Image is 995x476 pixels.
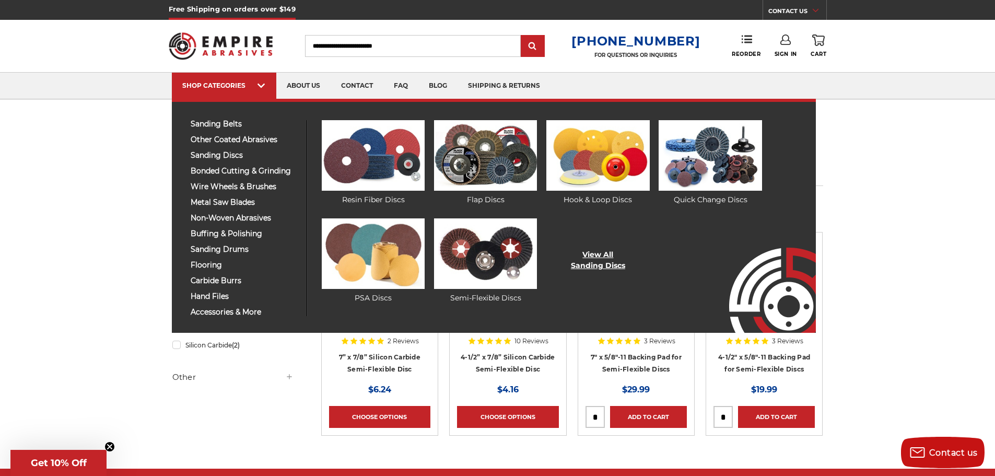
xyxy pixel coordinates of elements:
[644,338,675,344] span: 3 Reviews
[811,51,826,57] span: Cart
[322,120,425,205] a: Resin Fiber Discs
[434,120,537,191] img: Flap Discs
[182,82,266,89] div: SHOP CATEGORIES
[610,406,687,428] a: Add to Cart
[169,26,273,66] img: Empire Abrasives
[772,338,803,344] span: 3 Reviews
[191,230,299,238] span: buffing & polishing
[738,406,815,428] a: Add to Cart
[461,353,555,373] a: 4-1/2” x 7/8” Silicon Carbide Semi-Flexible Disc
[191,152,299,159] span: sanding discs
[339,353,420,373] a: 7” x 7/8” Silicon Carbide Semi-Flexible Disc
[434,218,537,289] img: Semi-Flexible Discs
[522,36,543,57] input: Submit
[571,52,700,59] p: FOR QUESTIONS OR INQUIRIES
[929,448,978,458] span: Contact us
[388,338,419,344] span: 2 Reviews
[191,308,299,316] span: accessories & more
[322,120,425,191] img: Resin Fiber Discs
[622,385,650,394] span: $29.99
[31,457,87,469] span: Get 10% Off
[659,120,762,205] a: Quick Change Discs
[191,136,299,144] span: other coated abrasives
[514,338,548,344] span: 10 Reviews
[322,218,425,304] a: PSA Discs
[383,73,418,99] a: faq
[434,120,537,205] a: Flap Discs
[434,218,537,304] a: Semi-Flexible Discs
[191,183,299,191] span: wire wheels & brushes
[751,385,777,394] span: $19.99
[546,120,649,191] img: Hook & Loop Discs
[811,34,826,57] a: Cart
[191,293,299,300] span: hand files
[191,120,299,128] span: sanding belts
[232,341,240,349] span: (2)
[457,406,558,428] a: Choose Options
[331,73,383,99] a: contact
[458,73,551,99] a: shipping & returns
[368,385,391,394] span: $6.24
[901,437,985,468] button: Contact us
[418,73,458,99] a: blog
[591,353,682,373] a: 7" x 5/8"-11 Backing Pad for Semi-Flexible Discs
[10,450,107,476] div: Get 10% OffClose teaser
[497,385,519,394] span: $4.16
[104,442,115,452] button: Close teaser
[775,51,797,57] span: Sign In
[191,167,299,175] span: bonded cutting & grinding
[191,214,299,222] span: non-woven abrasives
[718,353,810,373] a: 4-1/2" x 5/8"-11 Backing Pad for Semi-Flexible Discs
[732,51,760,57] span: Reorder
[768,5,826,20] a: CONTACT US
[329,406,430,428] a: Choose Options
[172,371,294,384] h5: Other
[571,249,625,271] a: View AllSanding Discs
[191,199,299,206] span: metal saw blades
[546,120,649,205] a: Hook & Loop Discs
[571,33,700,49] a: [PHONE_NUMBER]
[172,336,294,354] a: Silicon Carbide
[191,277,299,285] span: carbide burrs
[732,34,760,57] a: Reorder
[191,246,299,253] span: sanding drums
[710,217,816,333] img: Empire Abrasives Logo Image
[322,218,425,289] img: PSA Discs
[191,261,299,269] span: flooring
[659,120,762,191] img: Quick Change Discs
[276,73,331,99] a: about us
